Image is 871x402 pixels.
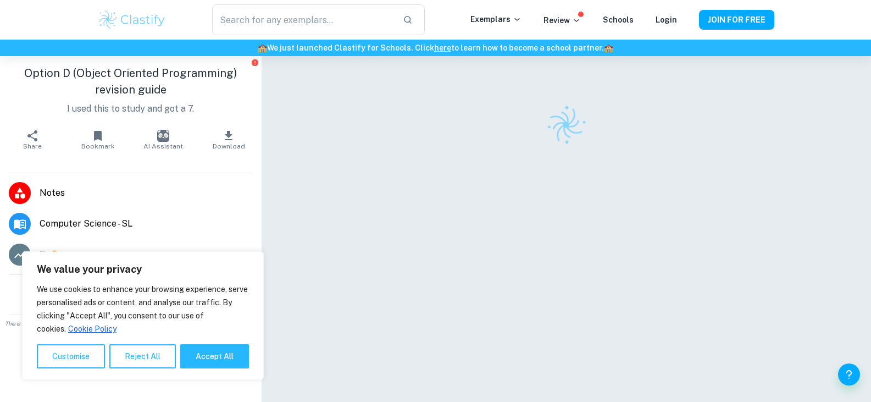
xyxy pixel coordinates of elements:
[470,13,522,25] p: Exemplars
[65,124,131,155] button: Bookmark
[2,42,869,54] h6: We just launched Clastify for Schools. Click to learn how to become a school partner.
[212,4,393,35] input: Search for any exemplars...
[699,10,774,30] button: JOIN FOR FREE
[40,186,253,200] span: Notes
[37,344,105,368] button: Customise
[40,248,45,261] p: 7
[37,283,249,335] p: We use cookies to enhance your browsing experience, serve personalised ads or content, and analys...
[258,43,267,52] span: 🏫
[251,58,259,67] button: Report issue
[37,263,249,276] p: We value your privacy
[434,43,451,52] a: here
[68,324,117,334] a: Cookie Policy
[838,364,860,386] button: Help and Feedback
[109,344,176,368] button: Reject All
[81,142,115,150] span: Bookmark
[543,14,581,26] p: Review
[131,124,196,155] button: AI Assistant
[9,102,253,115] p: I used this to study and got a 7.
[97,9,167,31] img: Clastify logo
[604,43,613,52] span: 🏫
[180,344,249,368] button: Accept All
[213,142,245,150] span: Download
[4,320,257,336] span: This is an example of past student work. Do not copy or submit as your own. Use to understand the...
[23,142,42,150] span: Share
[603,15,634,24] a: Schools
[22,251,264,380] div: We value your privacy
[539,98,593,152] img: Clastify logo
[157,130,169,142] img: AI Assistant
[9,65,253,98] h1: Option D (Object Oriented Programming) revision guide
[143,142,183,150] span: AI Assistant
[40,217,253,230] span: Computer Science - SL
[656,15,677,24] a: Login
[196,124,262,155] button: Download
